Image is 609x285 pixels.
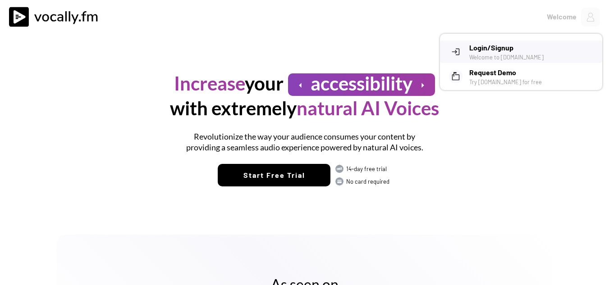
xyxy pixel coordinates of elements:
[469,67,595,78] h3: Request Demo
[469,42,595,53] h3: Login/Signup
[218,164,330,186] button: Start Free Trial
[417,80,428,91] button: arrow_right
[9,7,104,27] img: vocally%20logo.svg
[174,72,245,95] font: Increase
[451,47,460,56] button: login
[346,165,391,173] div: 14-day free trial
[297,97,439,119] font: natural AI Voices
[181,131,429,153] h1: Revolutionize the way your audience consumes your content by providing a seamless audio experienc...
[174,71,284,96] h1: your
[170,96,439,121] h1: with extremely
[346,177,391,185] div: No card required
[469,78,595,86] div: Try [DOMAIN_NAME] for free
[451,72,460,81] button: markunread_mailbox
[335,164,344,173] img: FREE.svg
[547,11,577,22] div: Welcome
[581,8,600,27] img: Profile%20Placeholder.png
[469,53,595,61] div: Welcome to [DOMAIN_NAME]
[335,177,344,186] img: CARD.svg
[311,71,412,96] h1: accessibility
[295,80,306,91] button: arrow_left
